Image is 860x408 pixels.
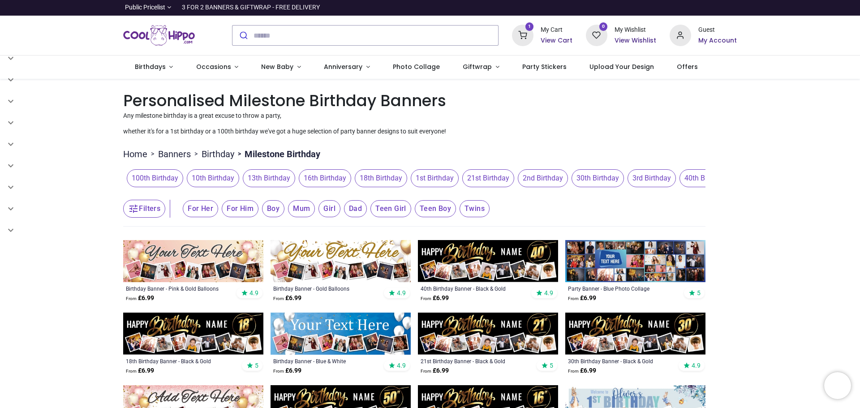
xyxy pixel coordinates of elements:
[318,200,340,217] span: Girl
[568,285,676,292] a: Party Banner - Blue Photo Collage
[273,357,381,365] a: Birthday Banner - Blue & White
[123,23,195,48] img: Cool Hippo
[624,169,676,187] button: 3rd Birthday
[676,169,732,187] button: 40th Birthday
[288,200,315,217] span: Mum
[462,169,514,187] span: 21st Birthday
[123,3,171,12] a: Public Pricelist
[127,169,183,187] span: 100th Birthday
[126,285,234,292] a: Birthday Banner - Pink & Gold Balloons
[344,200,367,217] span: Dad
[692,361,701,369] span: 4.9
[599,22,608,31] sup: 0
[273,366,301,375] strong: £ 6.99
[239,169,295,187] button: 13th Birthday
[234,148,320,160] li: Milestone Birthday
[541,36,572,45] a: View Cart
[202,148,234,160] a: Birthday
[250,56,313,79] a: New Baby
[572,169,624,187] span: 30th Birthday
[418,313,558,355] img: Personalised Happy 21st Birthday Banner - Black & Gold - Custom Name & 9 Photo Upload
[615,26,656,34] div: My Wishlist
[568,296,579,301] span: From
[299,169,351,187] span: 16th Birthday
[397,361,406,369] span: 4.9
[698,36,737,45] a: My Account
[615,36,656,45] a: View Wishlist
[123,148,147,160] a: Home
[415,200,456,217] span: Teen Boy
[421,369,431,374] span: From
[123,23,195,48] a: Logo of Cool Hippo
[126,369,137,374] span: From
[182,3,320,12] div: 3 FOR 2 BANNERS & GIFTWRAP - FREE DELIVERY
[183,200,218,217] span: For Her
[273,285,381,292] a: Birthday Banner - Gold Balloons
[541,26,572,34] div: My Cart
[123,313,263,355] img: Personalised Happy 18th Birthday Banner - Black & Gold - Custom Name & 9 Photo Upload
[312,56,381,79] a: Anniversary
[628,169,676,187] span: 3rd Birthday
[407,169,459,187] button: 1st Birthday
[191,150,202,159] span: >
[147,150,158,159] span: >
[824,372,851,399] iframe: Brevo live chat
[421,296,431,301] span: From
[185,56,250,79] a: Occasions
[123,112,737,120] p: Any milestone birthday is a great excuse to throw a party,
[411,169,459,187] span: 1st Birthday
[262,200,284,217] span: Boy
[126,294,154,303] strong: £ 6.99
[697,289,701,297] span: 5
[418,240,558,282] img: Personalised Happy 40th Birthday Banner - Black & Gold - Custom Name & 9 Photo Upload
[123,240,263,282] img: Personalised Happy Birthday Banner - Pink & Gold Balloons - 9 Photo Upload
[123,56,185,79] a: Birthdays
[459,169,514,187] button: 21st Birthday
[568,169,624,187] button: 30th Birthday
[126,296,137,301] span: From
[393,62,440,71] span: Photo Collage
[273,296,284,301] span: From
[222,200,258,217] span: For Him
[351,169,407,187] button: 18th Birthday
[261,62,293,71] span: New Baby
[512,31,533,39] a: 1
[123,90,737,112] h1: Personalised Milestone Birthday Banners
[568,366,596,375] strong: £ 6.99
[249,289,258,297] span: 4.9
[460,200,490,217] span: Twins
[421,357,529,365] a: 21st Birthday Banner - Black & Gold
[324,62,362,71] span: Anniversary
[514,169,568,187] button: 2nd Birthday
[158,148,191,160] a: Banners
[125,3,165,12] span: Public Pricelist
[295,169,351,187] button: 16th Birthday
[123,200,165,218] button: Filters
[568,357,676,365] div: 30th Birthday Banner - Black & Gold
[126,357,234,365] div: 18th Birthday Banner - Black & Gold
[196,62,231,71] span: Occasions
[525,22,534,31] sup: 1
[126,366,154,375] strong: £ 6.99
[397,289,406,297] span: 4.9
[243,169,295,187] span: 13th Birthday
[679,169,732,187] span: 40th Birthday
[273,294,301,303] strong: £ 6.99
[123,169,183,187] button: 100th Birthday
[522,62,567,71] span: Party Stickers
[421,285,529,292] div: 40th Birthday Banner - Black & Gold
[421,366,449,375] strong: £ 6.99
[123,127,737,136] p: whether it's for a 1st birthday or a 100th birthday we've got a huge selection of party banner de...
[549,3,737,12] iframe: Customer reviews powered by Trustpilot
[568,294,596,303] strong: £ 6.99
[271,240,411,282] img: Personalised Happy Birthday Banner - Gold Balloons - 9 Photo Upload
[187,169,239,187] span: 10th Birthday
[255,361,258,369] span: 5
